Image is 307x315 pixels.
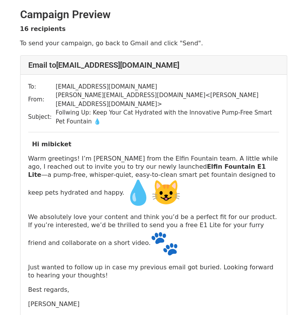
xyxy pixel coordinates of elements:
h4: Email to [EMAIL_ADDRESS][DOMAIN_NAME] [28,60,279,70]
img: 🐾 [151,229,178,257]
img: 💧 [124,179,152,207]
p: We absolutely love your content and think you’d be a perfect fit for our product. If you’re inter... [28,213,279,257]
p: To send your campaign, go back to Gmail and click "Send". [20,39,287,47]
b: Hi mibicket [32,140,72,148]
p: Warm greetings! I’m [PERSON_NAME] from the Elfin Fountain team. A little while ago, I reached out... [28,154,279,207]
td: [EMAIL_ADDRESS][DOMAIN_NAME] [56,82,279,91]
td: [PERSON_NAME][EMAIL_ADDRESS][DOMAIN_NAME] < [PERSON_NAME][EMAIL_ADDRESS][DOMAIN_NAME] > [56,91,279,108]
p: Best regards, [28,286,279,294]
p: Just wanted to follow up in case my previous email got buried. Looking forward to hearing your th... [28,263,279,279]
h2: Campaign Preview [20,8,287,21]
p: [PERSON_NAME] [28,300,279,308]
strong: Elfin Fountain E1 Lite [28,163,266,178]
td: Follwing Up: Keep Your Cat Hydrated with the Innovative Pump-Free Smart Pet Fountain 💧 [56,108,279,126]
td: Subject: [28,108,56,126]
strong: 16 recipients [20,25,66,33]
td: From: [28,91,56,108]
td: To: [28,82,56,91]
img: 😺 [152,179,180,207]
